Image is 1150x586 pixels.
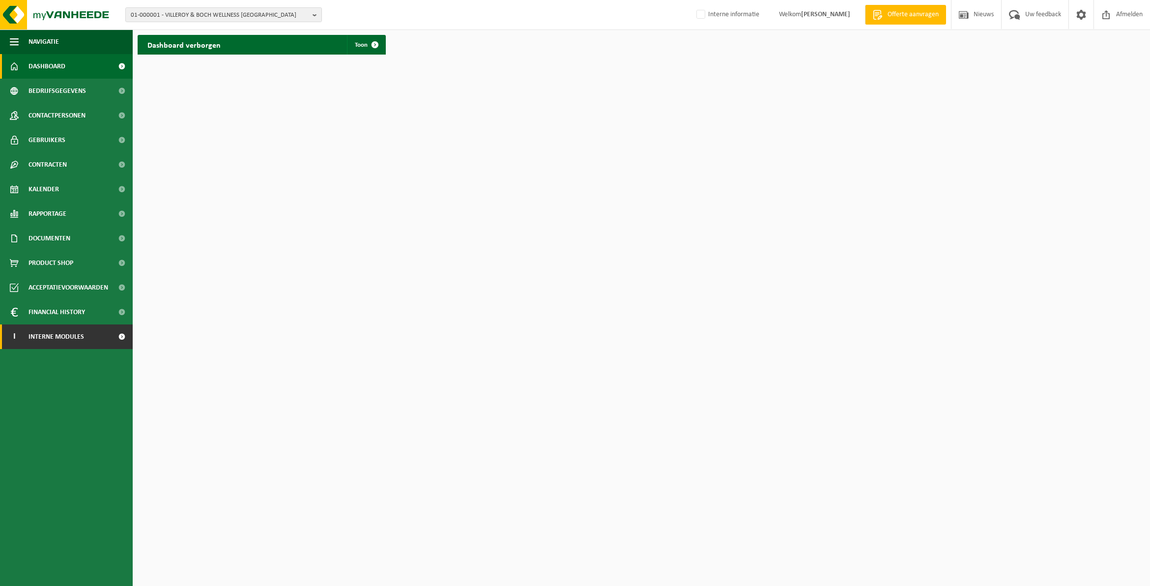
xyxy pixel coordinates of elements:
span: Offerte aanvragen [885,10,941,20]
span: Kalender [29,177,59,202]
span: Bedrijfsgegevens [29,79,86,103]
span: Interne modules [29,324,84,349]
span: I [10,324,19,349]
span: Navigatie [29,29,59,54]
span: Rapportage [29,202,66,226]
span: Contactpersonen [29,103,86,128]
button: 01-000001 - VILLEROY & BOCH WELLNESS [GEOGRAPHIC_DATA] [125,7,322,22]
span: Dashboard [29,54,65,79]
span: Documenten [29,226,70,251]
strong: [PERSON_NAME] [801,11,850,18]
span: Acceptatievoorwaarden [29,275,108,300]
span: Toon [355,42,368,48]
a: Toon [347,35,385,55]
span: Contracten [29,152,67,177]
label: Interne informatie [694,7,759,22]
h2: Dashboard verborgen [138,35,230,54]
span: 01-000001 - VILLEROY & BOCH WELLNESS [GEOGRAPHIC_DATA] [131,8,309,23]
span: Financial History [29,300,85,324]
a: Offerte aanvragen [865,5,946,25]
span: Product Shop [29,251,73,275]
span: Gebruikers [29,128,65,152]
